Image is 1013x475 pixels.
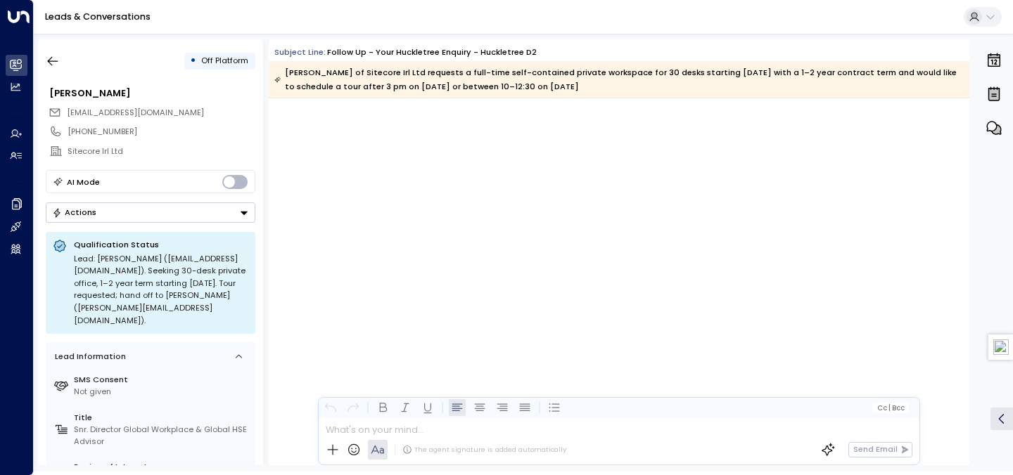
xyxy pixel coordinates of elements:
label: Region of Interest [74,461,250,473]
div: Lead Information [51,351,126,363]
div: Actions [52,207,96,217]
button: Redo [345,399,362,416]
span: racm@sitecore.net [67,107,204,119]
a: Leads & Conversations [45,11,151,22]
div: Button group with a nested menu [46,202,255,223]
div: Follow up - Your Huckletree Enquiry - Huckletree D2 [327,46,537,58]
div: The agent signature is added automatically [402,445,566,455]
div: • [190,51,196,71]
div: AI Mode [67,175,100,189]
div: [PHONE_NUMBER] [68,126,255,138]
div: Sitecore Irl Ltd [68,145,255,157]
label: Title [74,412,250,424]
span: Off Platform [201,55,248,66]
div: Lead: [PERSON_NAME] ([EMAIL_ADDRESS][DOMAIN_NAME]). Seeking 30-desk private office, 1–2 year term... [74,253,248,327]
div: [PERSON_NAME] of Sitecore Irl Ltd requests a full-time self-contained private workspace for 30 de... [274,65,962,93]
p: Qualification Status [74,239,248,250]
label: SMS Consent [74,374,250,386]
button: Cc|Bcc [872,403,909,413]
span: [EMAIL_ADDRESS][DOMAIN_NAME] [67,107,204,118]
div: Not given [74,386,250,398]
div: [PERSON_NAME] [49,86,255,100]
span: | [888,404,891,412]
button: Actions [46,202,255,223]
span: Cc Bcc [877,404,905,412]
span: Subject Line: [274,46,326,58]
div: Snr. Director Global Workplace & Global HSE Advisor [74,424,250,448]
button: Undo [322,399,339,416]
